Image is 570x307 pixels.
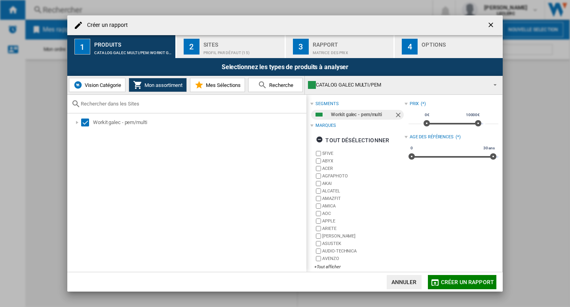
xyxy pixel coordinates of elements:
button: 4 Options [395,35,503,58]
label: APPLE [322,218,404,224]
label: ACER [322,166,404,171]
label: ABYX [322,158,404,164]
label: [PERSON_NAME] [322,233,404,239]
ng-md-icon: Retirer [394,111,404,121]
input: Rechercher dans les Sites [81,101,302,107]
button: 3 Rapport Matrice des prix [286,35,395,58]
span: Vision Catégorie [83,82,121,88]
label: AVENZO [322,256,404,262]
div: 4 [402,39,418,55]
input: brand.name [316,241,321,246]
div: +Tout afficher [314,264,404,270]
input: brand.name [316,173,321,179]
input: brand.name [316,226,321,231]
label: ARIETE [322,226,404,232]
span: 30 ans [482,145,496,151]
button: Mon assortiment [129,78,187,92]
h4: Créer un rapport [83,21,128,29]
div: CATALOG GALEC MULTI/PEM:Workit galec - pem/multi [94,47,172,55]
input: brand.name [316,218,321,224]
span: Mes Sélections [204,82,241,88]
button: 1 Produits CATALOG GALEC MULTI/PEM:Workit galec - pem/multi [67,35,176,58]
div: Options [422,38,500,47]
div: Rapport [313,38,391,47]
span: Mon assortiment [142,82,182,88]
label: AKAI [322,181,404,186]
div: Prix [410,101,419,107]
img: wiser-icon-blue.png [73,80,83,90]
span: 0€ [424,112,431,118]
input: brand.name [316,181,321,186]
div: CATALOG GALEC MULTI/PEM [308,79,486,90]
div: Selectionnez les types de produits à analyser [67,58,503,76]
input: brand.name [316,151,321,156]
label: AMICA [322,203,404,209]
label: AMAZFIT [322,196,404,202]
div: Workit galec - pem/multi [93,119,305,126]
button: Recherche [248,78,303,92]
input: brand.name [316,196,321,201]
div: Produits [94,38,172,47]
button: getI18NText('BUTTONS.CLOSE_DIALOG') [484,17,500,33]
ng-md-icon: getI18NText('BUTTONS.CLOSE_DIALOG') [487,21,496,30]
div: segments [315,101,338,107]
input: brand.name [316,188,321,194]
button: 2 Sites Profil par défaut (15) [177,35,285,58]
label: AGFAPHOTO [322,173,404,179]
button: Créer un rapport [428,275,496,289]
div: Sites [203,38,281,47]
label: ASUSTEK [322,241,404,247]
button: tout désélectionner [313,133,391,147]
div: Profil par défaut (15) [203,47,281,55]
div: 2 [184,39,199,55]
input: brand.name [316,158,321,164]
input: brand.name [316,211,321,216]
div: Workit galec - pem/multi [331,110,394,120]
span: Créer un rapport [441,279,494,285]
div: Marques [315,122,336,129]
span: 10000€ [465,112,481,118]
div: 3 [293,39,309,55]
input: brand.name [316,256,321,261]
div: 1 [74,39,90,55]
div: Matrice des prix [313,47,391,55]
input: brand.name [316,234,321,239]
input: brand.name [316,249,321,254]
md-checkbox: Select [81,119,93,126]
span: Recherche [267,82,293,88]
button: Mes Sélections [190,78,245,92]
span: 0 [409,145,414,151]
button: Annuler [387,275,422,289]
label: ALCATEL [322,188,404,194]
input: brand.name [316,203,321,209]
label: 5FIVE [322,151,404,156]
input: brand.name [316,166,321,171]
div: tout désélectionner [316,133,389,147]
label: AOC [322,211,404,217]
label: AUDIO-TECHNICA [322,248,404,254]
button: Vision Catégorie [69,78,125,92]
div: Age des références [410,134,454,140]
